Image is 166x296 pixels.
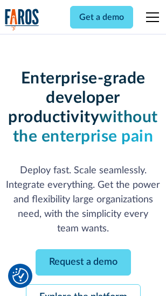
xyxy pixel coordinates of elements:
[5,9,39,31] a: home
[70,6,133,29] a: Get a demo
[12,268,29,284] button: Cookie Settings
[12,268,29,284] img: Revisit consent button
[5,9,39,31] img: Logo of the analytics and reporting company Faros.
[5,164,161,236] p: Deploy fast. Scale seamlessly. Integrate everything. Get the power and flexibility large organiza...
[36,249,131,276] a: Request a demo
[140,4,161,30] div: menu
[8,71,145,125] strong: Enterprise-grade developer productivity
